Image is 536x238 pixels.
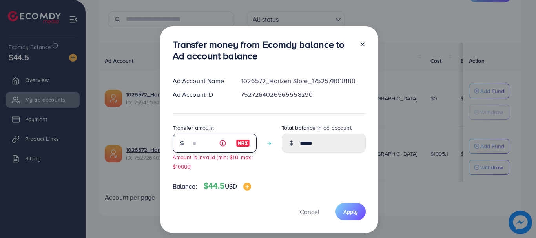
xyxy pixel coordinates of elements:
[243,183,251,191] img: image
[343,208,358,216] span: Apply
[173,39,353,62] h3: Transfer money from Ecomdy balance to Ad account balance
[236,138,250,148] img: image
[173,153,253,170] small: Amount is invalid (min: $10, max: $10000)
[166,76,235,85] div: Ad Account Name
[173,182,197,191] span: Balance:
[235,76,372,85] div: 1026572_Horizen Store_1752578018180
[300,207,319,216] span: Cancel
[282,124,352,132] label: Total balance in ad account
[166,90,235,99] div: Ad Account ID
[173,124,214,132] label: Transfer amount
[235,90,372,99] div: 7527264026565558290
[335,203,366,220] button: Apply
[225,182,237,191] span: USD
[290,203,329,220] button: Cancel
[204,181,251,191] h4: $44.5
